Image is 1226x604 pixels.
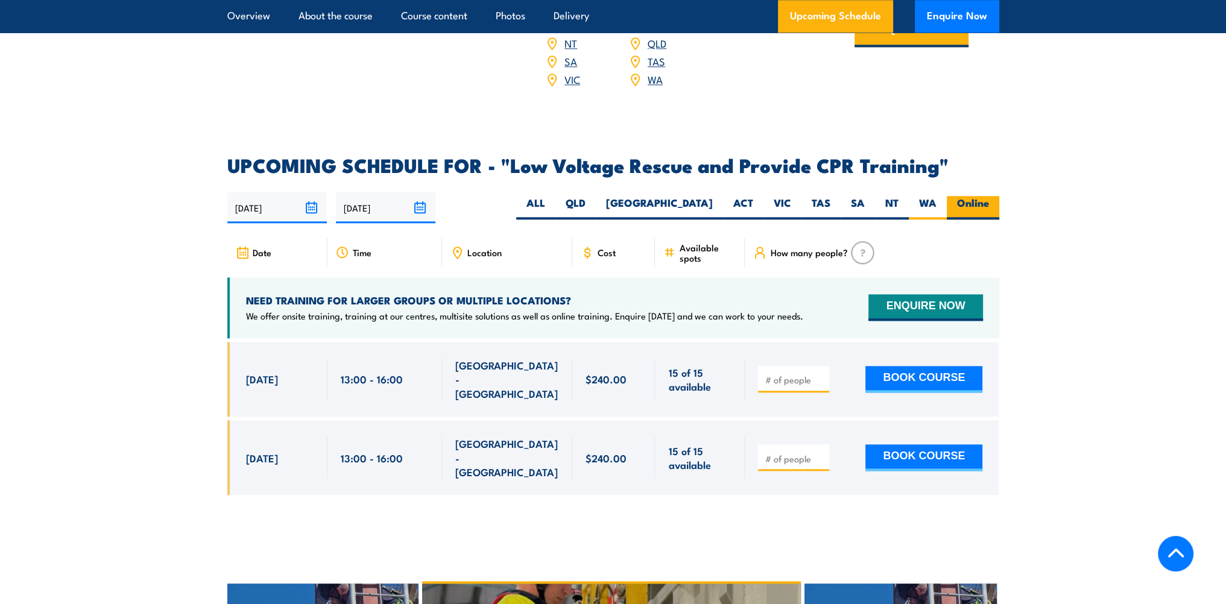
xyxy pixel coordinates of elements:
[770,247,847,257] span: How many people?
[341,451,403,465] span: 13:00 - 16:00
[586,372,627,386] span: $240.00
[723,196,763,219] label: ACT
[668,365,731,394] span: 15 of 15 available
[801,196,841,219] label: TAS
[227,156,999,173] h2: UPCOMING SCHEDULE FOR - "Low Voltage Rescue and Provide CPR Training"
[765,374,825,386] input: # of people
[516,196,555,219] label: ALL
[467,247,502,257] span: Location
[865,444,982,471] button: BOOK COURSE
[765,453,825,465] input: # of people
[341,372,403,386] span: 13:00 - 16:00
[246,294,803,307] h4: NEED TRAINING FOR LARGER GROUPS OR MULTIPLE LOCATIONS?
[648,36,666,50] a: QLD
[455,358,559,400] span: [GEOGRAPHIC_DATA] - [GEOGRAPHIC_DATA]
[865,366,982,392] button: BOOK COURSE
[253,247,271,257] span: Date
[648,72,663,86] a: WA
[668,444,731,472] span: 15 of 15 available
[353,247,371,257] span: Time
[246,372,278,386] span: [DATE]
[841,196,875,219] label: SA
[246,451,278,465] span: [DATE]
[564,36,577,50] a: NT
[227,192,327,223] input: From date
[947,196,999,219] label: Online
[763,196,801,219] label: VIC
[679,242,736,263] span: Available spots
[336,192,435,223] input: To date
[564,72,580,86] a: VIC
[598,247,616,257] span: Cost
[586,451,627,465] span: $240.00
[909,196,947,219] label: WA
[875,196,909,219] label: NT
[596,196,723,219] label: [GEOGRAPHIC_DATA]
[868,294,982,321] button: ENQUIRE NOW
[555,196,596,219] label: QLD
[455,436,559,479] span: [GEOGRAPHIC_DATA] - [GEOGRAPHIC_DATA]
[246,310,803,322] p: We offer onsite training, training at our centres, multisite solutions as well as online training...
[648,54,665,68] a: TAS
[564,54,577,68] a: SA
